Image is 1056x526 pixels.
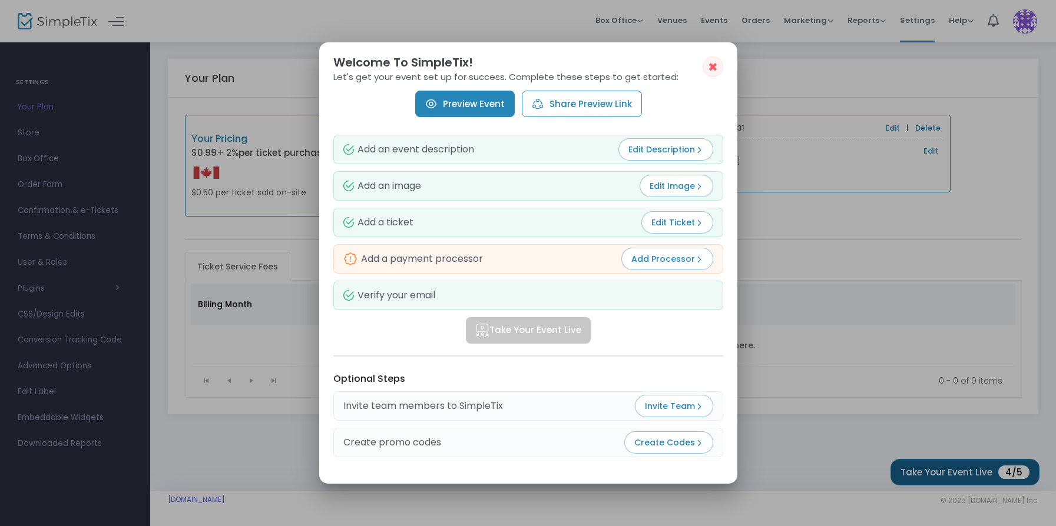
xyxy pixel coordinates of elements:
div: Add an image [343,180,421,191]
span: Edit Image [650,179,703,191]
p: Let's get your event set up for success. Complete these steps to get started: [333,72,723,81]
span: Edit Description [628,143,703,155]
span: ✖ [708,60,718,74]
span: Take Your Event Live [475,323,581,337]
span: Add Processor [631,252,703,264]
div: Add an event description [343,144,474,154]
span: Invite Team [645,400,703,411]
h3: Optional Steps [333,372,723,384]
button: Edit Description [618,138,713,160]
div: Invite team members to SimpleTix [343,398,503,412]
h2: Welcome To SimpleTix! [333,56,723,68]
div: Verify your email [343,289,435,300]
button: ✖ [703,56,723,77]
button: Create Codes [624,431,713,453]
div: Add a ticket [343,217,413,227]
button: Invite Team [635,394,713,417]
span: Create Codes [634,436,703,448]
button: Add Processor [621,247,713,269]
a: Preview Event [415,90,514,116]
div: Create promo codes [343,435,441,449]
button: Edit Ticket [641,211,713,233]
button: Edit Image [640,174,713,197]
div: Add a payment processor [343,251,483,265]
button: Take Your Event Live [466,317,591,343]
button: Share Preview Link [521,90,641,116]
span: Edit Ticket [651,216,703,228]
